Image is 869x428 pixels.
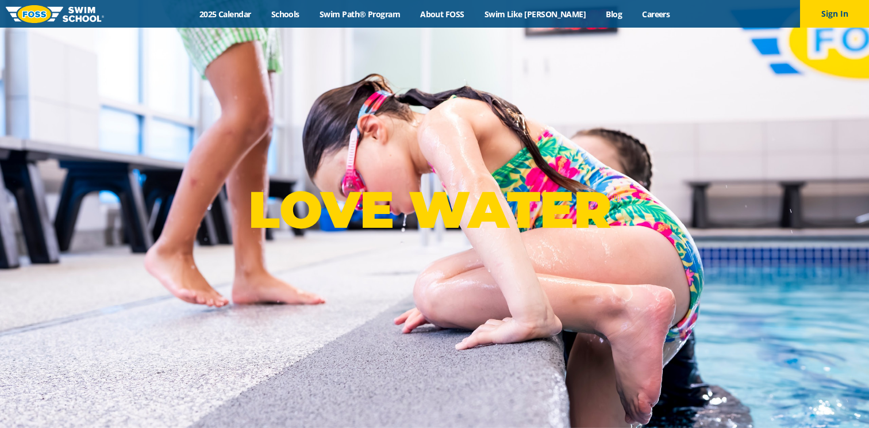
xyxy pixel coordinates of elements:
sup: ® [611,190,620,205]
a: Swim Like [PERSON_NAME] [474,9,596,20]
p: LOVE WATER [248,179,620,240]
a: Blog [596,9,632,20]
a: 2025 Calendar [189,9,261,20]
a: About FOSS [410,9,475,20]
a: Careers [632,9,680,20]
a: Schools [261,9,309,20]
a: Swim Path® Program [309,9,410,20]
img: FOSS Swim School Logo [6,5,104,23]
